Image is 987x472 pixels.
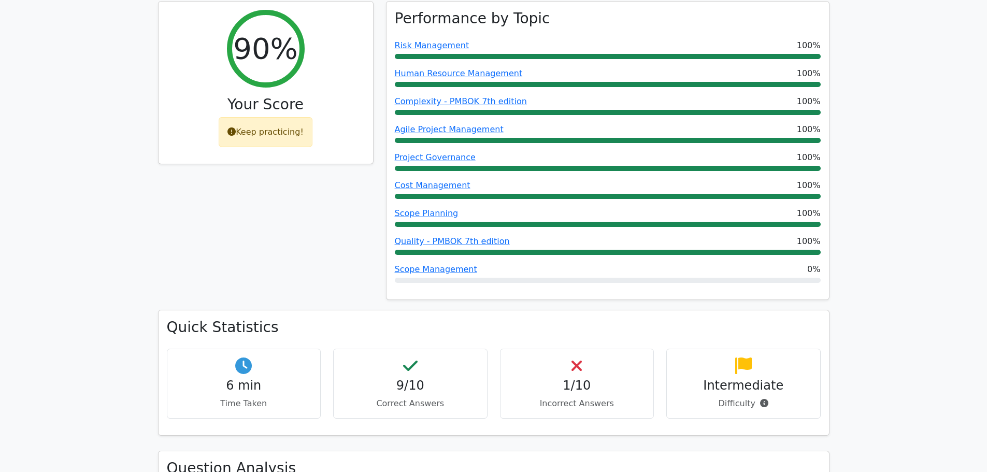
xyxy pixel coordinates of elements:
p: Difficulty [675,397,812,410]
h4: 1/10 [509,378,646,393]
a: Cost Management [395,180,470,190]
div: Keep practicing! [219,117,312,147]
span: 100% [797,123,821,136]
h3: Performance by Topic [395,10,550,27]
h3: Quick Statistics [167,319,821,336]
p: Incorrect Answers [509,397,646,410]
p: Time Taken [176,397,312,410]
a: Scope Planning [395,208,459,218]
a: Risk Management [395,40,469,50]
a: Human Resource Management [395,68,523,78]
h4: Intermediate [675,378,812,393]
span: 100% [797,235,821,248]
h2: 90% [233,31,297,66]
p: Correct Answers [342,397,479,410]
span: 100% [797,151,821,164]
a: Agile Project Management [395,124,504,134]
h4: 9/10 [342,378,479,393]
a: Scope Management [395,264,477,274]
h4: 6 min [176,378,312,393]
a: Project Governance [395,152,476,162]
span: 100% [797,39,821,52]
a: Quality - PMBOK 7th edition [395,236,510,246]
a: Complexity - PMBOK 7th edition [395,96,527,106]
h3: Your Score [167,96,365,113]
span: 100% [797,179,821,192]
span: 0% [807,263,820,276]
span: 100% [797,207,821,220]
span: 100% [797,95,821,108]
span: 100% [797,67,821,80]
